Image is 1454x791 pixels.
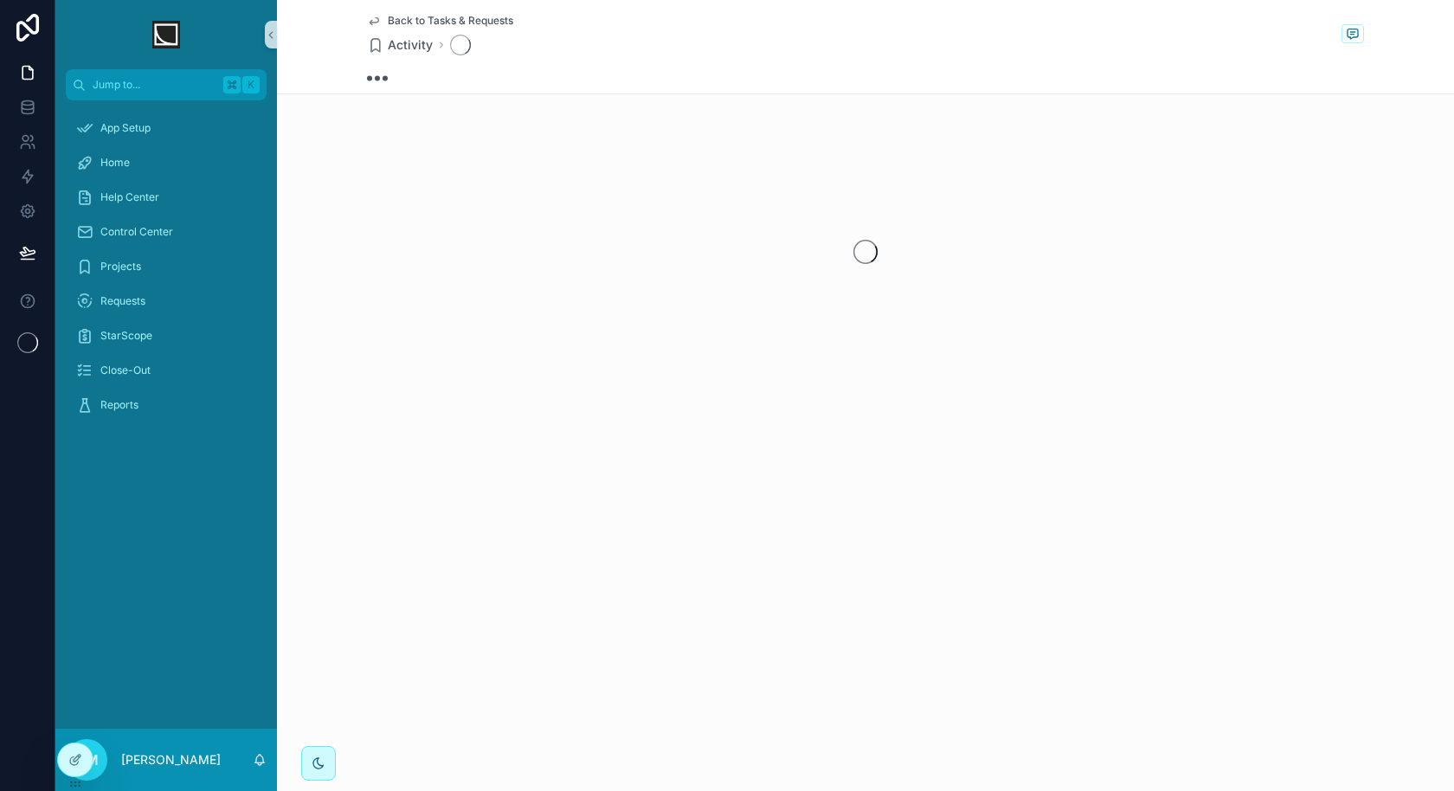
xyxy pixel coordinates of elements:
span: StarScope [100,329,152,343]
img: App logo [152,21,180,48]
span: Control Center [100,225,173,239]
span: Help Center [100,190,159,204]
span: Projects [100,260,141,273]
a: Requests [66,286,267,317]
span: Close-Out [100,363,151,377]
button: Jump to...K [66,69,267,100]
span: App Setup [100,121,151,135]
a: Control Center [66,216,267,248]
a: Help Center [66,182,267,213]
a: Reports [66,389,267,421]
span: Back to Tasks & Requests [388,14,513,28]
div: scrollable content [55,100,277,443]
a: Close-Out [66,355,267,386]
span: K [244,78,258,92]
span: Home [100,156,130,170]
a: StarScope [66,320,267,351]
a: Back to Tasks & Requests [367,14,513,28]
span: Jump to... [93,78,216,92]
span: Reports [100,398,138,412]
a: Activity [367,36,433,54]
a: Home [66,147,267,178]
a: App Setup [66,113,267,144]
span: Activity [388,36,433,54]
p: [PERSON_NAME] [121,751,221,768]
a: Projects [66,251,267,282]
span: Requests [100,294,145,308]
